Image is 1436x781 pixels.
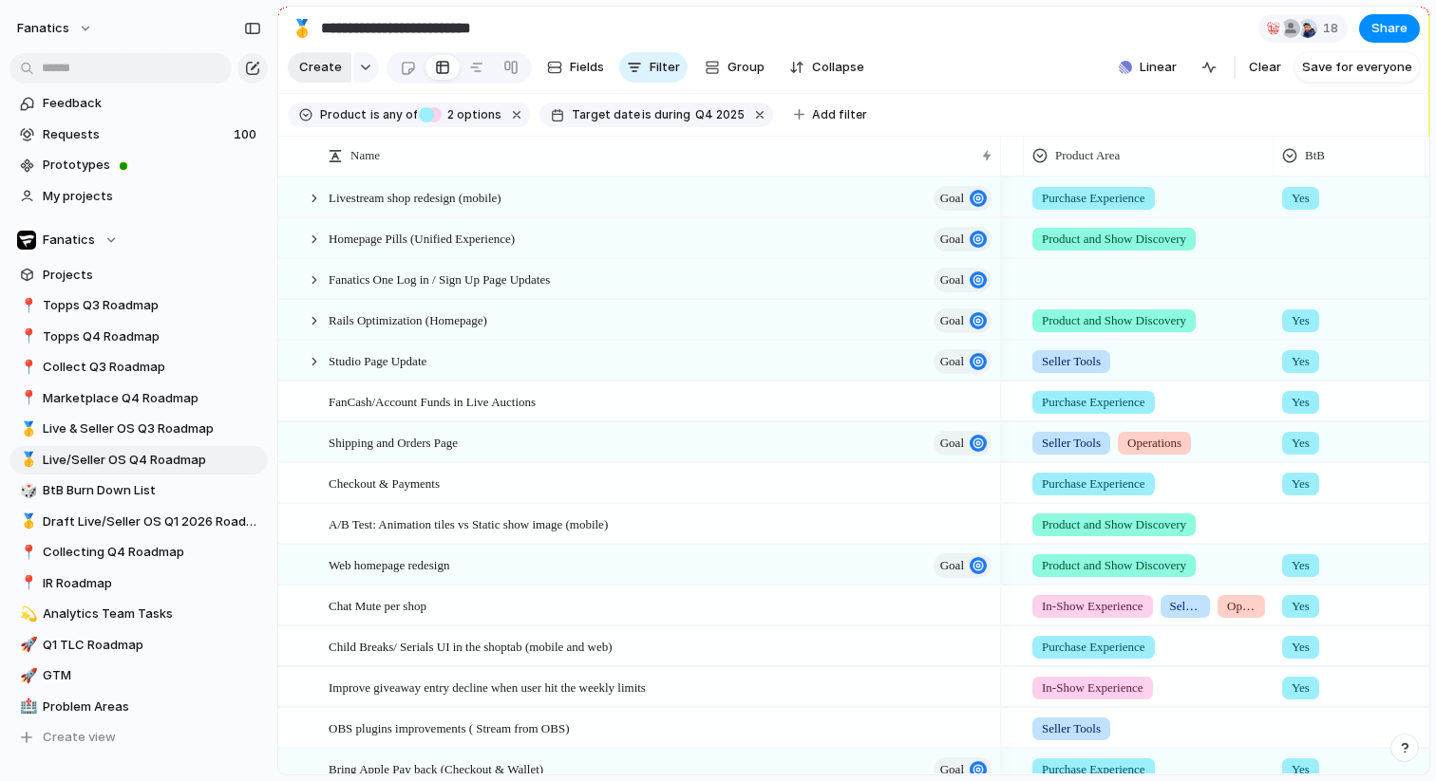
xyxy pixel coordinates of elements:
span: goal [940,185,964,212]
span: FanCash/Account Funds in Live Auctions [329,390,536,412]
span: A/B Test: Animation tiles vs Static show image (mobile) [329,512,608,534]
button: Collapse [782,52,872,83]
span: Yes [1292,597,1310,616]
div: 🥇 [20,511,33,532]
div: 🎲BtB Burn Down List [9,476,268,505]
span: Linear [1140,58,1177,77]
button: Share [1359,14,1420,43]
button: isany of [367,104,421,125]
span: Clear [1249,58,1281,77]
button: 📍 [17,389,36,408]
div: 📍Collecting Q4 Roadmap [9,538,268,567]
button: Clear [1241,52,1289,83]
div: 🚀Q1 TLC Roadmap [9,631,268,660]
span: Analytics Team Tasks [43,604,261,623]
span: Checkout & Payments [329,472,440,493]
span: Studio Page Update [329,349,426,371]
span: Requests [43,125,228,144]
span: Child Breaks/ Serials UI in the shoptab (mobile and web) [329,635,613,657]
span: Marketplace Q4 Roadmap [43,389,261,408]
div: 🚀 [20,634,33,656]
span: In-Show Experience [1042,679,1143,697]
div: 📍 [20,325,33,347]
span: Create view [43,728,116,747]
span: Prototypes [43,156,261,175]
div: 🚀 [20,665,33,687]
span: goal [940,267,964,293]
span: is [642,106,652,123]
a: 📍Topps Q4 Roadmap [9,323,268,351]
button: Save for everyone [1294,52,1420,83]
span: Yes [1292,393,1310,412]
span: Yes [1292,556,1310,575]
button: 🚀 [17,666,36,685]
span: Shipping and Orders Page [329,431,458,453]
span: Product and Show Discovery [1042,230,1186,249]
span: goal [940,307,964,334]
span: Product [320,106,367,123]
span: Filter [650,58,680,77]
span: Feedback [43,94,261,113]
div: 📍 [20,387,33,409]
span: Product and Show Discovery [1042,311,1186,330]
span: Collect Q3 Roadmap [43,358,261,377]
button: 📍 [17,296,36,315]
a: 📍IR Roadmap [9,569,268,598]
span: Yes [1292,474,1310,493]
span: My projects [43,187,261,206]
span: Product and Show Discovery [1042,556,1186,575]
span: Group [727,58,765,77]
button: 📍 [17,574,36,593]
span: Q1 TLC Roadmap [43,636,261,655]
a: 📍Marketplace Q4 Roadmap [9,384,268,413]
span: Create [299,58,342,77]
span: Yes [1292,679,1310,697]
span: Yes [1292,189,1310,208]
span: Yes [1292,760,1310,779]
a: 🥇Draft Live/Seller OS Q1 2026 Roadmap [9,508,268,536]
span: Purchase Experience [1042,393,1145,412]
div: 🥇 [20,449,33,471]
button: Q4 2025 [691,104,748,125]
a: 🥇Live/Seller OS Q4 Roadmap [9,446,268,474]
span: Draft Live/Seller OS Q1 2026 Roadmap [43,512,261,531]
span: Operations [1127,434,1181,453]
span: Add filter [812,106,867,123]
button: 🥇 [17,512,36,531]
span: Yes [1292,434,1310,453]
span: Seller Tools [1042,352,1101,371]
span: any of [380,106,417,123]
a: 💫Analytics Team Tasks [9,600,268,628]
span: Chat Mute per shop [329,594,426,616]
span: Purchase Experience [1042,760,1145,779]
div: 📍 [20,295,33,317]
span: Purchase Experience [1042,474,1145,493]
span: GTM [43,666,261,685]
button: Filter [619,52,688,83]
button: goal [934,268,992,292]
button: goal [934,349,992,374]
button: Fields [539,52,612,83]
span: Purchase Experience [1042,638,1145,657]
div: 📍 [20,572,33,594]
a: Requests100 [9,121,268,149]
span: BtB [1305,146,1325,165]
span: fanatics [17,19,69,38]
div: 🎲 [20,480,33,502]
span: Name [350,146,380,165]
span: Q4 2025 [695,106,745,123]
span: Product Area [1055,146,1120,165]
button: fanatics [9,13,103,44]
button: isduring [640,104,693,125]
button: 💫 [17,604,36,623]
button: 🥇 [17,451,36,470]
span: 100 [234,125,260,144]
span: Purchase Experience [1042,189,1145,208]
span: Problem Areas [43,697,261,716]
span: OBS plugins improvements ( Stream from OBS) [329,716,570,738]
span: Seller Tools [1170,597,1201,616]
